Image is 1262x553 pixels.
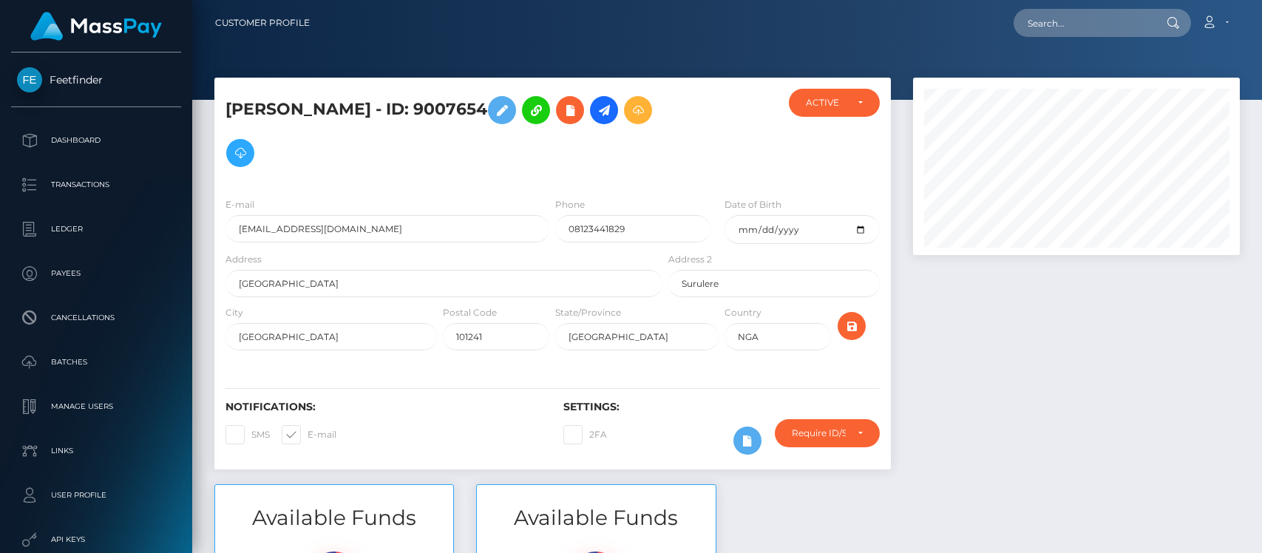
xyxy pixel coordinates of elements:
[555,306,621,319] label: State/Province
[11,122,181,159] a: Dashboard
[225,198,254,211] label: E-mail
[563,425,607,444] label: 2FA
[17,307,175,329] p: Cancellations
[17,484,175,506] p: User Profile
[17,440,175,462] p: Links
[17,218,175,240] p: Ledger
[590,96,618,124] a: Initiate Payout
[1014,9,1153,37] input: Search...
[17,529,175,551] p: API Keys
[17,351,175,373] p: Batches
[17,67,42,92] img: Feetfinder
[477,503,715,532] h3: Available Funds
[225,306,243,319] label: City
[225,401,541,413] h6: Notifications:
[792,427,845,439] div: Require ID/Selfie Verification
[17,129,175,152] p: Dashboard
[17,174,175,196] p: Transactions
[806,97,845,109] div: ACTIVE
[30,12,162,41] img: MassPay Logo
[11,73,181,86] span: Feetfinder
[11,299,181,336] a: Cancellations
[789,89,879,117] button: ACTIVE
[563,401,879,413] h6: Settings:
[11,211,181,248] a: Ledger
[225,425,270,444] label: SMS
[11,432,181,469] a: Links
[668,253,712,266] label: Address 2
[225,253,262,266] label: Address
[17,396,175,418] p: Manage Users
[11,255,181,292] a: Payees
[215,7,310,38] a: Customer Profile
[725,306,761,319] label: Country
[11,166,181,203] a: Transactions
[11,388,181,425] a: Manage Users
[775,419,879,447] button: Require ID/Selfie Verification
[17,262,175,285] p: Payees
[215,503,453,532] h3: Available Funds
[555,198,585,211] label: Phone
[443,306,497,319] label: Postal Code
[282,425,336,444] label: E-mail
[225,89,654,174] h5: [PERSON_NAME] - ID: 9007654
[11,477,181,514] a: User Profile
[725,198,781,211] label: Date of Birth
[11,344,181,381] a: Batches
